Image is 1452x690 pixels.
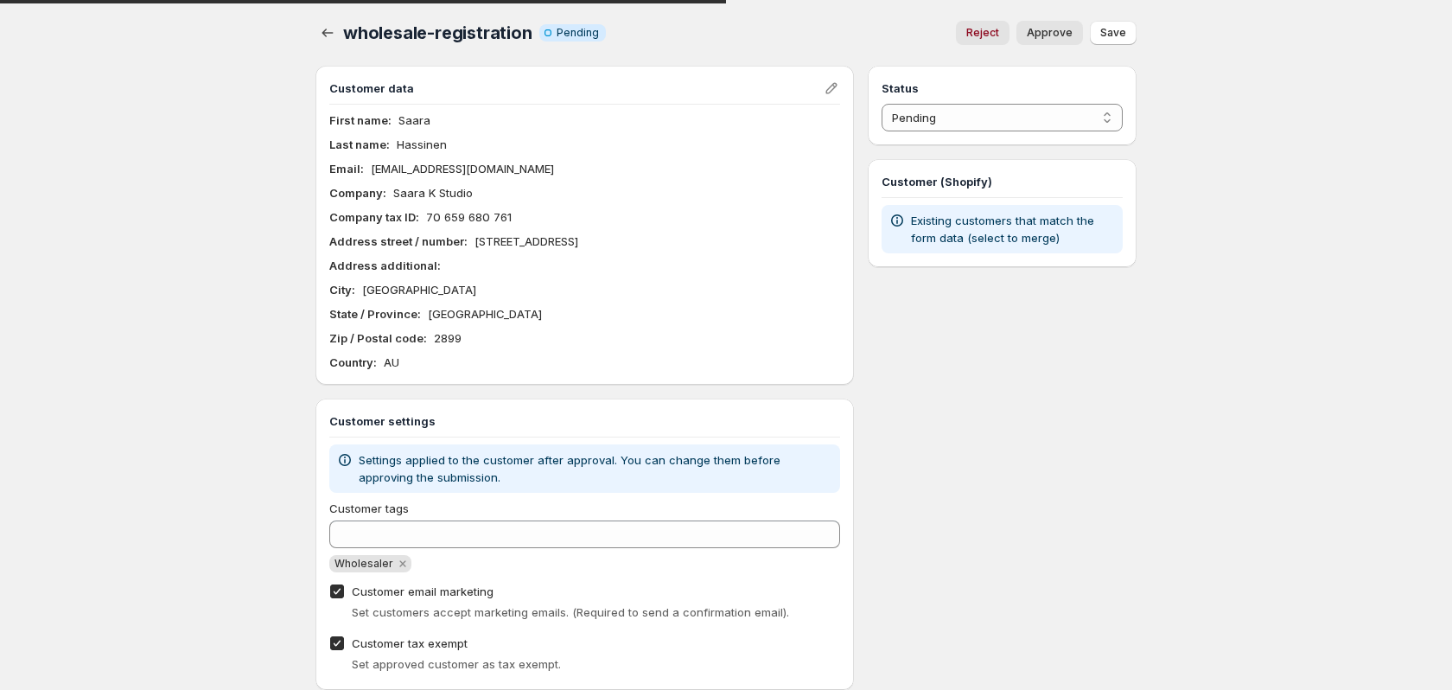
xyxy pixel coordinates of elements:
[557,26,599,40] span: Pending
[882,173,1123,190] h3: Customer (Shopify)
[384,354,399,371] p: AU
[1090,21,1137,45] button: Save
[371,160,554,177] p: [EMAIL_ADDRESS][DOMAIN_NAME]
[329,307,421,321] b: State / Province :
[966,26,999,40] span: Reject
[329,259,441,272] b: Address additional :
[395,556,411,572] button: Remove Wholesaler
[352,605,789,619] span: Set customers accept marketing emails. (Required to send a confirmation email).
[329,412,840,430] h3: Customer settings
[359,451,833,486] p: Settings applied to the customer after approval. You can change them before approving the submiss...
[329,137,390,151] b: Last name :
[329,234,468,248] b: Address street / number :
[352,585,494,598] span: Customer email marketing
[393,184,473,201] p: Saara K Studio
[882,80,1123,97] h3: Status
[434,329,462,347] p: 2899
[352,657,561,671] span: Set approved customer as tax exempt.
[956,21,1009,45] button: Reject
[329,283,355,297] b: City :
[1027,26,1073,40] span: Approve
[474,233,578,250] p: [STREET_ADDRESS]
[428,305,542,323] p: [GEOGRAPHIC_DATA]
[329,355,377,369] b: Country :
[329,162,364,176] b: Email :
[398,112,430,129] p: Saara
[352,636,468,650] span: Customer tax exempt
[1100,26,1126,40] span: Save
[426,208,512,226] p: 70 659 680 761
[911,212,1116,246] p: Existing customers that match the form data (select to merge)
[329,331,427,345] b: Zip / Postal code :
[329,80,823,97] h3: Customer data
[343,22,532,43] span: wholesale-registration
[819,76,844,100] button: Edit
[329,186,386,200] b: Company :
[397,136,447,153] p: Hassinen
[329,113,392,127] b: First name :
[329,210,419,224] b: Company tax ID :
[334,557,393,570] span: Wholesaler
[329,502,409,515] span: Customer tags
[1016,21,1083,45] button: Approve
[362,281,476,298] p: [GEOGRAPHIC_DATA]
